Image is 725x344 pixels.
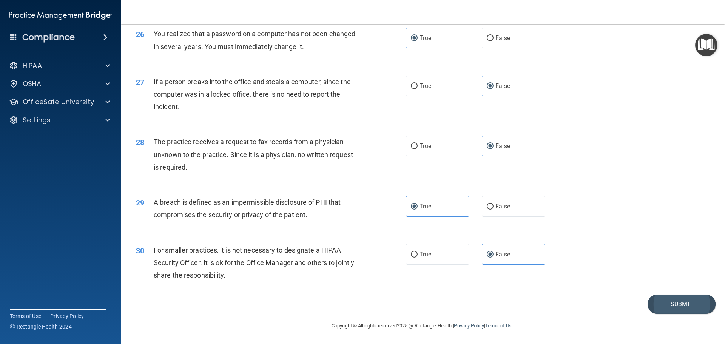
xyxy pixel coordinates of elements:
input: True [411,35,418,41]
span: False [495,82,510,89]
a: OSHA [9,79,110,88]
input: True [411,83,418,89]
input: True [411,252,418,258]
span: 27 [136,78,144,87]
p: OSHA [23,79,42,88]
input: False [487,204,494,210]
input: True [411,143,418,149]
span: False [495,251,510,258]
a: Privacy Policy [454,323,484,329]
span: False [495,203,510,210]
span: 30 [136,246,144,255]
span: You realized that a password on a computer has not been changed in several years. You must immedi... [154,30,355,50]
span: True [420,82,431,89]
p: OfficeSafe University [23,97,94,106]
a: Terms of Use [10,312,41,320]
button: Submit [648,295,716,314]
span: 29 [136,198,144,207]
button: Open Resource Center [695,34,717,56]
span: A breach is defined as an impermissible disclosure of PHI that compromises the security or privac... [154,198,341,219]
input: False [487,35,494,41]
a: Terms of Use [485,323,514,329]
span: 26 [136,30,144,39]
p: HIPAA [23,61,42,70]
span: True [420,203,431,210]
input: False [487,252,494,258]
span: False [495,34,510,42]
input: False [487,83,494,89]
iframe: Drift Widget Chat Controller [687,292,716,321]
a: Settings [9,116,110,125]
div: Copyright © All rights reserved 2025 @ Rectangle Health | | [285,314,561,338]
input: False [487,143,494,149]
span: True [420,251,431,258]
span: If a person breaks into the office and steals a computer, since the computer was in a locked offi... [154,78,351,111]
a: Privacy Policy [50,312,84,320]
span: Ⓒ Rectangle Health 2024 [10,323,72,330]
input: True [411,204,418,210]
a: OfficeSafe University [9,97,110,106]
span: True [420,142,431,150]
a: HIPAA [9,61,110,70]
span: False [495,142,510,150]
span: The practice receives a request to fax records from a physician unknown to the practice. Since it... [154,138,353,171]
img: PMB logo [9,8,112,23]
span: For smaller practices, it is not necessary to designate a HIPAA Security Officer. It is ok for th... [154,246,354,279]
span: 28 [136,138,144,147]
h4: Compliance [22,32,75,43]
span: True [420,34,431,42]
p: Settings [23,116,51,125]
